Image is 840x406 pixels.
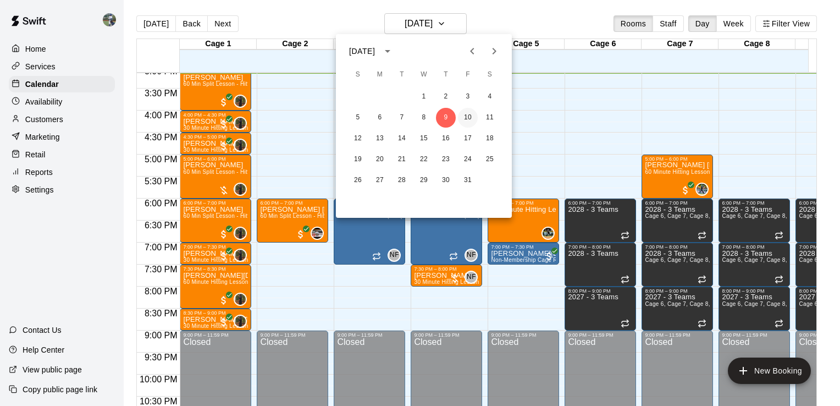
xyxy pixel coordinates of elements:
[480,150,500,169] button: 25
[348,64,368,86] span: Sunday
[436,150,456,169] button: 23
[370,129,390,149] button: 13
[480,87,500,107] button: 4
[392,108,412,128] button: 7
[436,64,456,86] span: Thursday
[370,171,390,190] button: 27
[414,64,434,86] span: Wednesday
[392,129,412,149] button: 14
[480,108,500,128] button: 11
[392,64,412,86] span: Tuesday
[348,150,368,169] button: 19
[378,42,397,61] button: calendar view is open, switch to year view
[348,108,368,128] button: 5
[392,150,412,169] button: 21
[461,40,483,62] button: Previous month
[370,150,390,169] button: 20
[483,40,505,62] button: Next month
[480,129,500,149] button: 18
[414,129,434,149] button: 15
[414,87,434,107] button: 1
[348,129,368,149] button: 12
[480,64,500,86] span: Saturday
[414,150,434,169] button: 22
[436,171,456,190] button: 30
[458,129,478,149] button: 17
[458,150,478,169] button: 24
[458,108,478,128] button: 10
[370,64,390,86] span: Monday
[436,87,456,107] button: 2
[392,171,412,190] button: 28
[349,46,375,57] div: [DATE]
[370,108,390,128] button: 6
[414,108,434,128] button: 8
[458,171,478,190] button: 31
[458,64,478,86] span: Friday
[414,171,434,190] button: 29
[458,87,478,107] button: 3
[436,108,456,128] button: 9
[436,129,456,149] button: 16
[348,171,368,190] button: 26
